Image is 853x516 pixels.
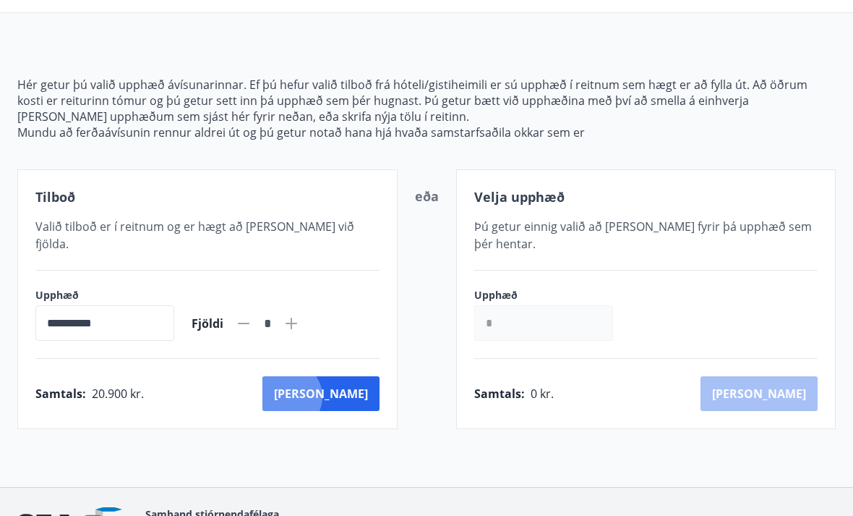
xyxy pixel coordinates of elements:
span: eða [415,187,439,205]
p: Hér getur þú valið upphæð ávísunarinnar. Ef þú hefur valið tilboð frá hóteli/gistiheimili er sú u... [17,77,836,124]
p: Mundu að ferðaávísunin rennur aldrei út og þú getur notað hana hjá hvaða samstarfsaðila okkar sem er [17,124,836,140]
button: [PERSON_NAME] [262,376,380,411]
span: Þú getur einnig valið að [PERSON_NAME] fyrir þá upphæð sem þér hentar. [474,219,812,252]
span: 20.900 kr. [92,386,144,402]
label: Upphæð [474,288,627,303]
span: Samtals : [35,386,86,402]
span: Valið tilboð er í reitnum og er hægt að [PERSON_NAME] við fjölda. [35,219,354,252]
span: Samtals : [474,386,525,402]
span: 0 kr. [531,386,554,402]
span: Fjöldi [192,316,223,331]
label: Upphæð [35,288,174,303]
span: Velja upphæð [474,188,565,206]
span: Tilboð [35,188,75,206]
